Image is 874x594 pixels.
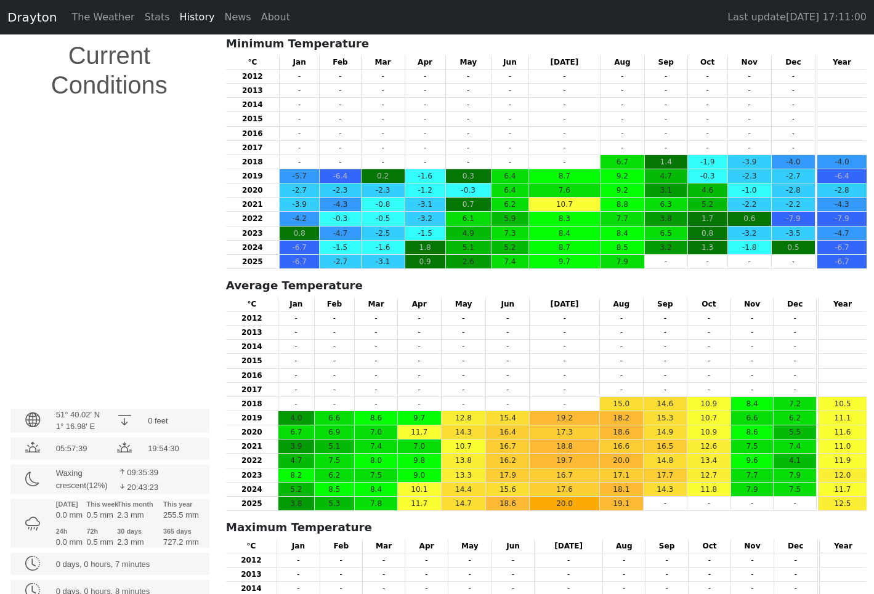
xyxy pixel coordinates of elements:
[600,84,644,98] td: -
[644,198,687,212] td: 6.3
[727,155,771,169] td: -3.9
[786,11,867,23] span: [DATE] 17:11:00
[405,226,445,240] td: -1.5
[530,368,599,382] td: -
[528,226,600,240] td: 8.4
[441,297,486,311] th: May
[280,155,320,169] td: -
[486,340,530,354] td: -
[226,340,278,354] th: 2014
[280,254,320,268] td: -6.7
[405,112,445,126] td: -
[600,240,644,254] td: 8.5
[280,70,320,84] td: -
[730,297,774,311] th: Nov
[771,140,816,155] td: -
[361,155,405,169] td: -
[643,340,687,354] td: -
[280,198,320,212] td: -3.9
[486,311,530,326] td: -
[643,297,687,311] th: Sep
[687,326,730,340] td: -
[397,326,441,340] td: -
[226,183,280,198] th: 2020
[530,340,599,354] td: -
[361,55,405,70] th: Mar
[355,297,397,311] th: Mar
[320,254,361,268] td: -2.7
[687,155,727,169] td: -1.9
[492,212,529,226] td: 5.9
[687,226,727,240] td: 0.8
[441,326,486,340] td: -
[361,140,405,155] td: -
[226,368,278,382] th: 2016
[687,368,730,382] td: -
[314,297,355,311] th: Feb
[771,126,816,140] td: -
[445,155,491,169] td: -
[730,326,774,340] td: -
[687,169,727,183] td: -0.3
[314,326,355,340] td: -
[405,55,445,70] th: Apr
[599,326,643,340] td: -
[643,311,687,326] td: -
[687,254,727,268] td: -
[687,55,727,70] th: Oct
[600,169,644,183] td: 9.2
[727,169,771,183] td: -2.3
[727,240,771,254] td: -1.8
[280,98,320,112] td: -
[687,70,727,84] td: -
[771,84,816,98] td: -
[361,98,405,112] td: -
[445,226,491,240] td: 4.9
[320,240,361,254] td: -1.5
[774,340,817,354] td: -
[445,55,491,70] th: May
[355,340,397,354] td: -
[528,183,600,198] td: 7.6
[644,212,687,226] td: 3.8
[774,354,817,368] td: -
[405,254,445,268] td: 0.9
[771,98,816,112] td: -
[405,126,445,140] td: -
[771,155,816,169] td: -4.0
[687,98,727,112] td: -
[771,240,816,254] td: 0.5
[816,254,867,268] td: -6.7
[816,240,867,254] td: -6.7
[774,311,817,326] td: -
[445,84,491,98] td: -
[361,70,405,84] td: -
[528,240,600,254] td: 8.7
[644,55,687,70] th: Sep
[644,70,687,84] td: -
[687,140,727,155] td: -
[486,326,530,340] td: -
[226,226,280,240] th: 2023
[816,226,867,240] td: -4.7
[687,198,727,212] td: 5.2
[405,198,445,212] td: -3.1
[816,55,867,70] th: Year
[600,126,644,140] td: -
[314,311,355,326] td: -
[445,240,491,254] td: 5.1
[771,183,816,198] td: -2.8
[320,55,361,70] th: Feb
[445,198,491,212] td: 0.7
[528,98,600,112] td: -
[361,226,405,240] td: -2.5
[600,254,644,268] td: 7.9
[727,126,771,140] td: -
[530,311,599,326] td: -
[528,212,600,226] td: 8.3
[644,240,687,254] td: 3.2
[599,311,643,326] td: -
[727,254,771,268] td: -
[730,340,774,354] td: -
[226,297,278,311] th: °C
